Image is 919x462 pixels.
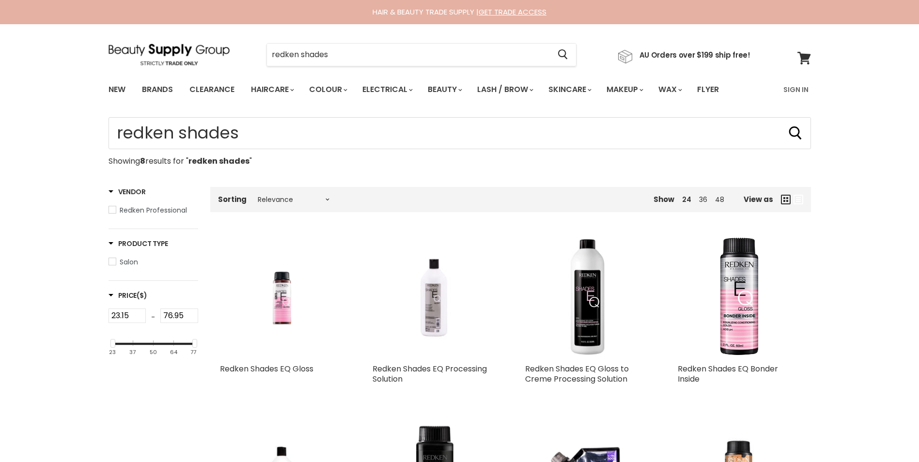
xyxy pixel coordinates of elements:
[150,349,157,355] div: 50
[140,155,145,167] strong: 8
[101,79,133,100] a: New
[690,79,726,100] a: Flyer
[525,363,629,385] a: Redken Shades EQ Gloss to Creme Processing Solution
[146,308,160,326] div: -
[525,235,649,359] a: Redken Shades EQ Gloss to Creme Processing Solution
[267,44,550,66] input: Search
[109,117,811,149] input: Search
[244,79,300,100] a: Haircare
[109,349,116,355] div: 23
[355,79,419,100] a: Electrical
[109,239,169,248] h3: Product Type
[188,155,249,167] strong: redken shades
[744,195,773,203] span: View as
[109,205,198,216] a: Redken Professional
[190,349,196,355] div: 77
[651,79,688,100] a: Wax
[96,76,823,104] nav: Main
[715,195,724,204] a: 48
[682,195,691,204] a: 24
[101,76,752,104] ul: Main menu
[266,43,576,66] form: Product
[678,235,801,359] a: Redken Shades EQ Bonder Inside
[778,79,814,100] a: Sign In
[373,363,487,385] a: Redken Shades EQ Processing Solution
[654,194,674,204] span: Show
[160,308,198,323] input: Max Price
[220,363,313,374] a: Redken Shades EQ Gloss
[470,79,539,100] a: Lash / Brow
[871,416,909,452] iframe: Gorgias live chat messenger
[109,187,146,197] h3: Vendor
[541,79,597,100] a: Skincare
[373,235,496,359] a: Redken Shades EQ Processing Solution
[129,349,136,355] div: 37
[109,117,811,149] form: Product
[109,257,198,267] a: Salon
[421,79,468,100] a: Beauty
[135,79,180,100] a: Brands
[220,235,343,359] a: Redken Shades EQ Gloss
[599,79,649,100] a: Makeup
[788,125,803,141] button: Search
[218,195,247,203] label: Sorting
[302,79,353,100] a: Colour
[109,291,147,300] h3: Price($)
[550,44,576,66] button: Search
[699,195,707,204] a: 36
[479,7,546,17] a: GET TRADE ACCESS
[109,291,147,300] span: Price
[96,7,823,17] div: HAIR & BEAUTY TRADE SUPPLY |
[182,79,242,100] a: Clearance
[137,291,147,300] span: ($)
[109,308,146,323] input: Min Price
[120,205,187,215] span: Redken Professional
[678,363,778,385] a: Redken Shades EQ Bonder Inside
[109,157,811,166] p: Showing results for " "
[120,257,138,267] span: Salon
[170,349,177,355] div: 64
